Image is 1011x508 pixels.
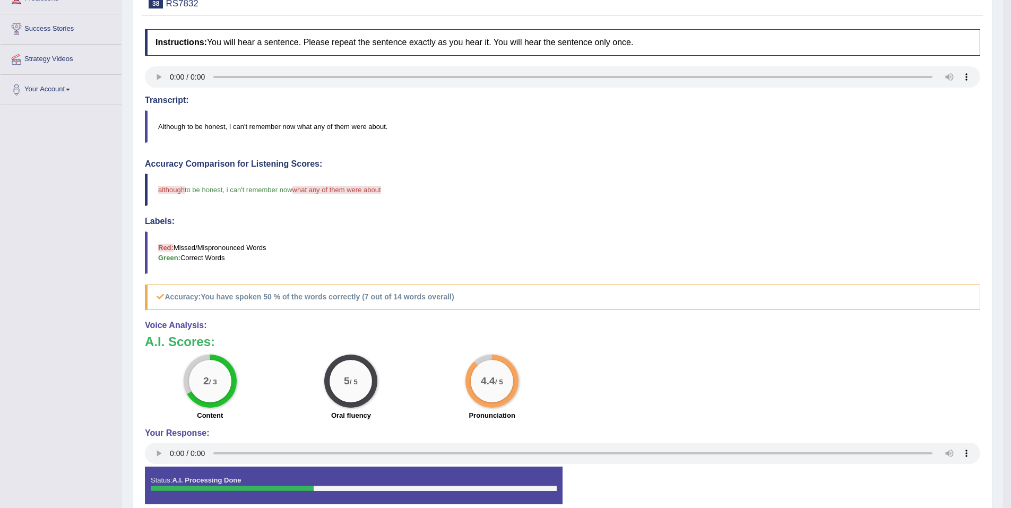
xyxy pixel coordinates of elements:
h4: Voice Analysis: [145,321,980,330]
div: Status: [145,467,563,504]
a: Success Stories [1,14,122,41]
small: / 5 [495,378,503,386]
span: what any of them were about [292,186,381,194]
a: Your Account [1,75,122,101]
h5: Accuracy: [145,285,980,309]
big: 5 [344,375,350,386]
strong: A.I. Processing Done [172,476,241,484]
big: 4.4 [481,375,495,386]
b: A.I. Scores: [145,334,215,349]
label: Pronunciation [469,410,515,420]
span: i can't remember now [227,186,292,194]
h4: Your Response: [145,428,980,438]
h4: Accuracy Comparison for Listening Scores: [145,159,980,169]
label: Oral fluency [331,410,371,420]
big: 2 [203,375,209,386]
b: Green: [158,254,180,262]
h4: Transcript: [145,96,980,105]
b: Instructions: [155,38,207,47]
b: Red: [158,244,174,252]
small: / 3 [209,378,217,386]
a: Strategy Videos [1,45,122,71]
small: / 5 [350,378,358,386]
span: to be honest [185,186,223,194]
blockquote: Missed/Mispronounced Words Correct Words [145,231,980,274]
h4: You will hear a sentence. Please repeat the sentence exactly as you hear it. You will hear the se... [145,29,980,56]
span: although [158,186,185,194]
b: You have spoken 50 % of the words correctly (7 out of 14 words overall) [201,292,454,301]
label: Content [197,410,223,420]
h4: Labels: [145,217,980,226]
span: , [222,186,224,194]
blockquote: Although to be honest, I can't remember now what any of them were about. [145,110,980,143]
